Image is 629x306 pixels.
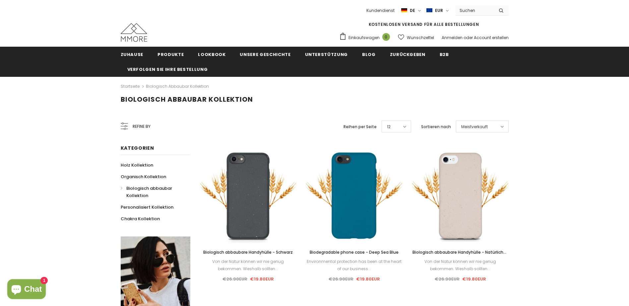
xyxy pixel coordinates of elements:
[121,162,153,168] span: Holz Kollektion
[305,47,348,62] a: Unterstützung
[310,249,399,255] span: Biodegradable phone case - Deep Sea Blue
[366,8,395,13] span: Kundendienst
[348,34,380,41] span: Einkaufswagen
[121,82,140,90] a: Startseite
[127,62,208,76] a: Verfolgen Sie Ihre Bestellung
[5,279,48,301] inbox-online-store-chat: Onlineshop-Chat von Shopify
[440,47,449,62] a: B2B
[121,145,154,151] span: Kategorien
[442,35,463,40] a: Anmelden
[464,35,473,40] span: oder
[344,124,377,130] label: Reihen per Seite
[435,7,443,14] span: EUR
[121,216,160,222] span: Chakra Kollektion
[329,276,353,282] span: €26.90EUR
[126,185,172,199] span: Biologisch abbaubar Kollektion
[390,47,425,62] a: Zurückgeben
[462,276,486,282] span: €19.80EUR
[121,171,166,182] a: Organisch Kollektion
[306,249,402,256] a: Biodegradable phone case - Deep Sea Blue
[121,95,253,104] span: Biologisch abbaubar Kollektion
[306,258,402,273] div: Environmental protection has been at the heart of our business...
[305,51,348,58] span: Unterstützung
[200,258,296,273] div: Von der Natur können wir nie genug bekommen. Weshalb sollten...
[157,47,184,62] a: Produkte
[362,47,376,62] a: Blog
[200,249,296,256] a: Biologisch abbaubare Handyhülle - Schwarz
[412,249,508,256] a: Biologisch abbaubare Handyhülle - Natürliches Weiß
[401,8,407,13] img: i-lang-2.png
[410,7,415,14] span: de
[121,159,153,171] a: Holz Kollektion
[240,47,290,62] a: Unsere Geschichte
[222,276,247,282] span: €26.90EUR
[121,174,166,180] span: Organisch Kollektion
[456,6,494,15] input: Search Site
[157,51,184,58] span: Produkte
[121,204,173,210] span: Personalisiert Kollektion
[390,51,425,58] span: Zurückgeben
[407,34,434,41] span: Wunschzettel
[121,47,144,62] a: Zuhause
[121,51,144,58] span: Zuhause
[440,51,449,58] span: B2B
[121,182,183,201] a: Biologisch abbaubar Kollektion
[362,51,376,58] span: Blog
[133,123,151,130] span: Refine by
[198,47,225,62] a: Lookbook
[435,276,460,282] span: €26.90EUR
[412,249,508,262] span: Biologisch abbaubare Handyhülle - Natürliches Weiß
[240,51,290,58] span: Unsere Geschichte
[203,249,293,255] span: Biologisch abbaubare Handyhülle - Schwarz
[121,201,173,213] a: Personalisiert Kollektion
[398,32,434,43] a: Wunschzettel
[121,213,160,225] a: Chakra Kollektion
[421,124,451,130] label: Sortieren nach
[339,32,393,42] a: Einkaufswagen 0
[146,83,209,89] a: Biologisch abbaubar Kollektion
[369,22,479,27] span: KOSTENLOSEN VERSAND FÜR ALLE BESTELLUNGEN
[198,51,225,58] span: Lookbook
[356,276,380,282] span: €19.80EUR
[127,66,208,73] span: Verfolgen Sie Ihre Bestellung
[412,258,508,273] div: Von der Natur können wir nie genug bekommen. Weshalb sollten...
[387,124,391,130] span: 12
[461,124,488,130] span: Meistverkauft
[250,276,274,282] span: €19.80EUR
[382,33,390,41] span: 0
[474,35,509,40] a: Account erstellen
[121,23,147,42] img: MMORE Cases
